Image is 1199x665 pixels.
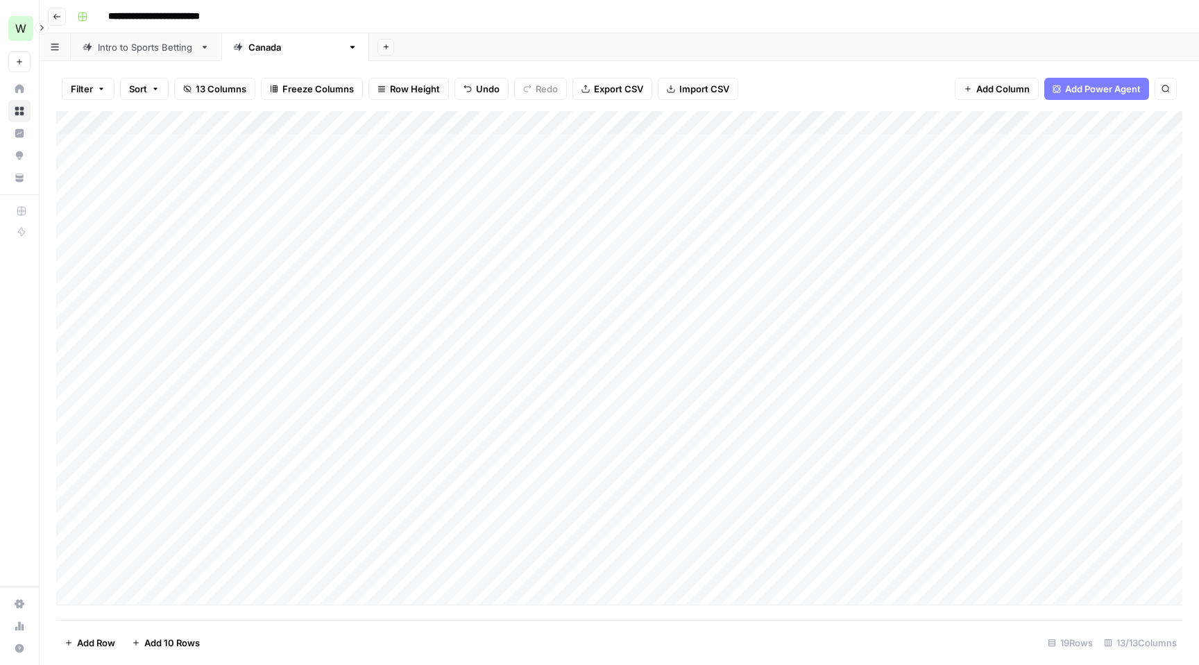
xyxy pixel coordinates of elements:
button: Export CSV [572,78,652,100]
a: Browse [8,100,31,122]
div: 19 Rows [1042,632,1098,654]
button: Add Column [955,78,1039,100]
span: Undo [476,82,500,96]
span: 13 Columns [196,82,246,96]
span: Row Height [390,82,440,96]
a: Intro to Sports Betting [71,33,221,61]
button: Sort [120,78,169,100]
button: Row Height [368,78,449,100]
button: Filter [62,78,114,100]
span: Add 10 Rows [144,636,200,650]
span: Filter [71,82,93,96]
button: Redo [514,78,567,100]
span: Add Power Agent [1065,82,1141,96]
a: Usage [8,615,31,637]
span: Import CSV [679,82,729,96]
span: W [15,20,26,37]
button: Add 10 Rows [124,632,208,654]
a: Home [8,78,31,100]
button: Undo [454,78,509,100]
span: Add Row [77,636,115,650]
button: Freeze Columns [261,78,363,100]
a: Your Data [8,167,31,189]
button: Workspace: Workspace1 [8,11,31,46]
button: Import CSV [658,78,738,100]
a: Opportunities [8,144,31,167]
button: Add Power Agent [1044,78,1149,100]
a: Settings [8,593,31,615]
button: 13 Columns [174,78,255,100]
span: Freeze Columns [282,82,354,96]
button: Help + Support [8,637,31,659]
span: Sort [129,82,147,96]
div: 13/13 Columns [1098,632,1182,654]
a: Insights [8,122,31,144]
span: Export CSV [594,82,643,96]
div: [GEOGRAPHIC_DATA] [248,40,342,54]
span: Redo [536,82,558,96]
button: Add Row [56,632,124,654]
a: [GEOGRAPHIC_DATA] [221,33,369,61]
div: Intro to Sports Betting [98,40,194,54]
span: Add Column [976,82,1030,96]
